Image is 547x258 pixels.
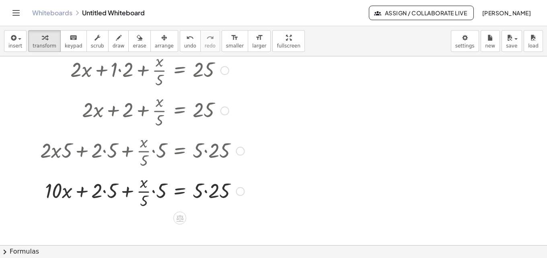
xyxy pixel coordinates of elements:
button: load [524,30,543,52]
i: format_size [255,33,263,43]
span: settings [455,43,475,49]
button: settings [451,30,479,52]
i: format_size [231,33,239,43]
button: new [481,30,500,52]
button: save [502,30,522,52]
i: undo [186,33,194,43]
button: draw [108,30,129,52]
span: insert [8,43,22,49]
button: format_sizesmaller [222,30,248,52]
span: scrub [91,43,104,49]
div: Apply the same math to both sides of the equation [173,212,186,225]
span: erase [133,43,146,49]
span: keypad [65,43,82,49]
button: [PERSON_NAME] [475,6,537,20]
span: smaller [226,43,244,49]
span: new [485,43,495,49]
span: Assign / Collaborate Live [376,9,467,17]
span: redo [205,43,216,49]
a: Whiteboards [32,9,72,17]
button: Assign / Collaborate Live [369,6,474,20]
i: redo [206,33,214,43]
button: undoundo [180,30,201,52]
i: keyboard [70,33,77,43]
button: erase [128,30,150,52]
button: keyboardkeypad [60,30,87,52]
button: insert [4,30,27,52]
span: save [506,43,517,49]
span: [PERSON_NAME] [482,9,531,17]
button: arrange [150,30,178,52]
span: transform [33,43,56,49]
button: transform [28,30,61,52]
button: scrub [86,30,109,52]
button: format_sizelarger [248,30,271,52]
span: fullscreen [277,43,300,49]
span: larger [252,43,266,49]
span: draw [113,43,125,49]
span: arrange [155,43,174,49]
button: fullscreen [272,30,304,52]
span: undo [184,43,196,49]
button: redoredo [200,30,220,52]
button: Toggle navigation [10,6,23,19]
span: load [528,43,539,49]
